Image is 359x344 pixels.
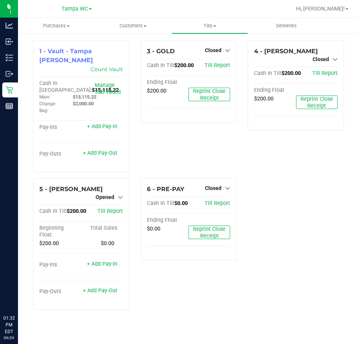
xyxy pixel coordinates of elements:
[73,101,94,106] span: $2,000.00
[67,208,86,214] span: $200.00
[6,102,13,110] inline-svg: Reports
[147,62,174,69] span: Cash In Till
[147,88,166,94] span: $200.00
[95,82,121,95] a: Manage Sub-Vaults
[39,288,81,295] div: Pay-Outs
[296,6,345,12] span: Hi, [PERSON_NAME]!
[147,185,184,193] span: 6 - PRE-PAY
[87,261,117,267] a: + Add Pay-In
[96,194,114,200] span: Opened
[266,22,307,29] span: Deliveries
[39,208,67,214] span: Cash In Till
[312,70,338,76] a: Till Report
[205,62,230,69] a: Till Report
[39,151,81,157] div: Pay-Outs
[254,48,318,55] span: 4 - [PERSON_NAME]
[83,150,117,156] a: + Add Pay-Out
[254,87,296,94] div: Ending Float
[101,240,114,247] span: $0.00
[18,22,95,29] span: Purchases
[6,70,13,78] inline-svg: Outbound
[91,66,123,73] a: Count Vault
[254,96,274,102] span: $200.00
[39,240,59,247] span: $200.00
[39,262,81,268] div: Pay-Ins
[313,56,329,62] span: Closed
[6,38,13,45] inline-svg: Inbound
[61,6,88,12] span: Tampa WC
[281,70,301,76] span: $200.00
[147,48,175,55] span: 3 - GOLD
[147,217,188,224] div: Ending Float
[39,48,93,64] span: 1 - Vault - Tampa [PERSON_NAME]
[248,18,325,34] a: Deliveries
[7,284,30,307] iframe: Resource center
[205,200,230,206] a: Till Report
[97,208,123,214] a: Till Report
[83,287,117,294] a: + Add Pay-Out
[188,226,230,239] button: Reprint Close Receipt
[87,123,117,130] a: + Add Pay-In
[95,22,171,29] span: Customers
[205,185,221,191] span: Closed
[147,226,160,232] span: $0.00
[6,86,13,94] inline-svg: Retail
[39,185,103,193] span: 5 - [PERSON_NAME]
[39,101,55,113] span: Change Bag:
[18,18,95,34] a: Purchases
[172,18,248,34] a: Tills
[147,79,188,86] div: Ending Float
[81,225,123,232] div: Total Sales
[6,22,13,29] inline-svg: Analytics
[39,94,51,100] span: Main:
[193,88,226,101] span: Reprint Close Receipt
[73,94,96,100] span: $13,115.22
[39,225,81,238] div: Beginning Float
[205,47,221,53] span: Closed
[193,226,226,239] span: Reprint Close Receipt
[39,124,81,131] div: Pay-Ins
[95,18,172,34] a: Customers
[147,200,174,206] span: Cash In Till
[92,87,119,93] span: $15,115.22
[174,62,194,69] span: $200.00
[174,200,188,206] span: $0.00
[172,22,248,29] span: Tills
[3,335,15,341] p: 09/29
[301,96,333,109] span: Reprint Close Receipt
[188,88,230,101] button: Reprint Close Receipt
[254,70,281,76] span: Cash In Till
[6,54,13,61] inline-svg: Inventory
[296,96,338,109] button: Reprint Close Receipt
[3,315,15,335] p: 01:32 PM EDT
[39,80,92,93] span: Cash In [GEOGRAPHIC_DATA]:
